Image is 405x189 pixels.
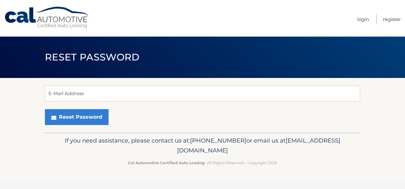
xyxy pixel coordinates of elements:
[45,109,109,125] button: Reset Password
[49,159,356,166] p: - All Rights Reserved - Copyright 2025
[4,6,90,29] a: Cal Automotive
[128,160,204,165] strong: Cal Automotive Certified Auto Leasing
[45,86,360,101] input: E-Mail Address
[45,51,139,63] span: Reset Password
[357,14,369,24] a: Login
[49,136,356,156] p: If you need assistance, please contact us at: or email us at
[190,137,246,144] span: [PHONE_NUMBER]
[383,14,401,24] a: Register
